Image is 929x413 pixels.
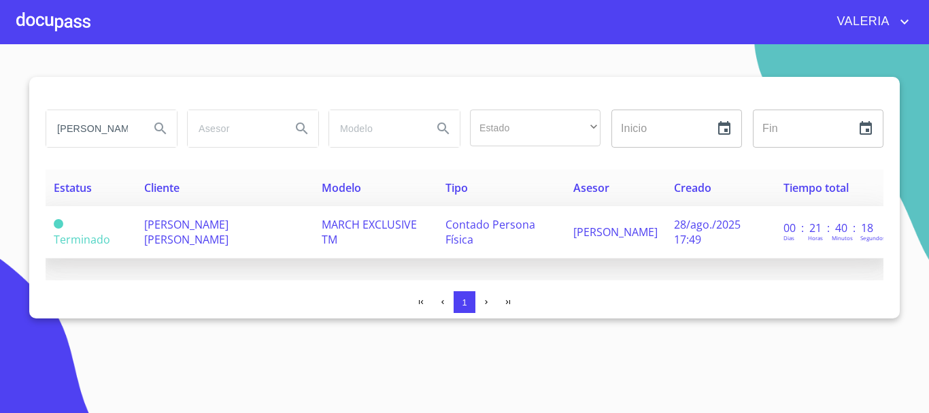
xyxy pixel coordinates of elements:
span: MARCH EXCLUSIVE TM [322,217,417,247]
input: search [46,110,139,147]
span: VALERIA [827,11,897,33]
span: 1 [462,297,467,308]
span: Tipo [445,180,468,195]
span: Modelo [322,180,361,195]
span: [PERSON_NAME] [PERSON_NAME] [144,217,229,247]
button: account of current user [827,11,913,33]
p: Segundos [860,234,885,242]
button: Search [144,112,177,145]
span: Terminado [54,232,110,247]
button: 1 [454,291,475,313]
span: Contado Persona Física [445,217,535,247]
p: Dias [783,234,794,242]
span: Tiempo total [783,180,849,195]
input: search [188,110,280,147]
button: Search [427,112,460,145]
span: Asesor [573,180,609,195]
p: Horas [808,234,823,242]
button: Search [286,112,318,145]
span: Estatus [54,180,92,195]
span: Cliente [144,180,180,195]
span: [PERSON_NAME] [573,225,658,239]
p: 00 : 21 : 40 : 18 [783,220,875,235]
span: Terminado [54,219,63,229]
span: Creado [674,180,711,195]
input: search [329,110,422,147]
p: Minutos [832,234,853,242]
div: ​ [470,110,601,146]
span: 28/ago./2025 17:49 [674,217,741,247]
